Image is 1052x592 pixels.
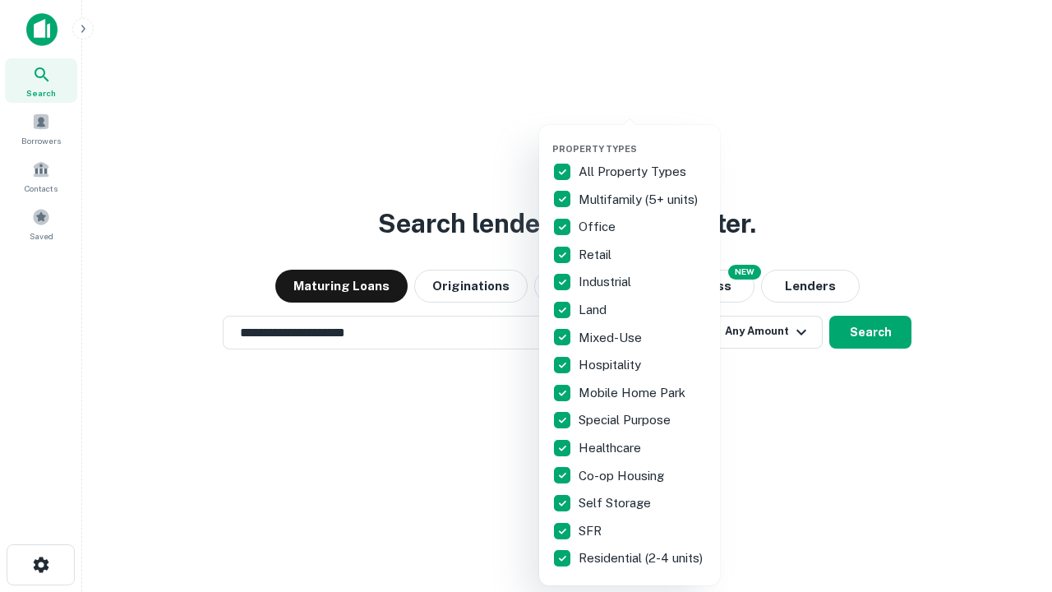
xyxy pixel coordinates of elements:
p: SFR [579,521,605,541]
p: Land [579,300,610,320]
p: Mobile Home Park [579,383,689,403]
p: Industrial [579,272,634,292]
p: All Property Types [579,162,690,182]
p: Retail [579,245,615,265]
iframe: Chat Widget [970,460,1052,539]
span: Property Types [552,144,637,154]
p: Hospitality [579,355,644,375]
p: Multifamily (5+ units) [579,190,701,210]
p: Office [579,217,619,237]
p: Special Purpose [579,410,674,430]
p: Self Storage [579,493,654,513]
p: Mixed-Use [579,328,645,348]
p: Residential (2-4 units) [579,548,706,568]
p: Healthcare [579,438,644,458]
p: Co-op Housing [579,466,667,486]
